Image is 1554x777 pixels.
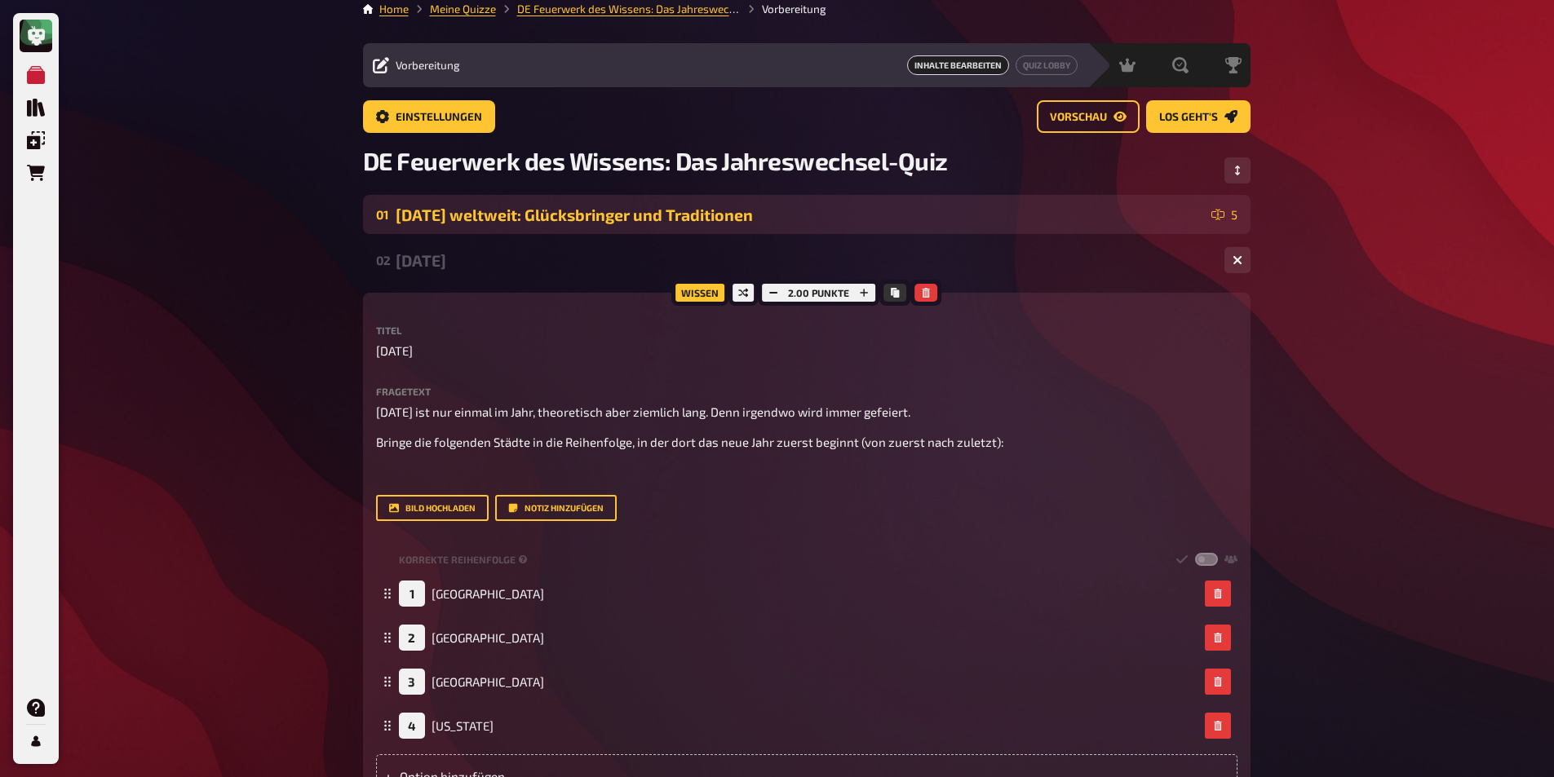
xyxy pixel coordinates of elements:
[1050,112,1107,123] span: Vorschau
[883,284,906,302] button: Kopieren
[1146,100,1251,133] button: Los geht's
[399,553,516,567] span: Korrekte Reihenfolge
[496,1,741,17] li: DE Feuerwerk des Wissens: Das Jahreswechsel-Quiz
[379,1,409,17] li: Home
[363,100,495,133] button: Einstellungen
[379,2,409,15] a: Home
[396,112,482,123] span: Einstellungen
[1037,100,1140,133] button: Vorschau
[376,325,1237,335] label: Titel
[517,2,777,15] a: DE Feuerwerk des Wissens: Das Jahreswechsel-Quiz
[1016,55,1078,75] button: Quiz Lobby
[399,669,425,695] div: 3
[396,59,460,72] span: Vorbereitung
[409,1,496,17] li: Meine Quizze
[399,581,425,607] div: 1
[396,251,1211,270] div: [DATE]
[671,280,728,306] div: Wissen
[907,55,1009,75] a: Inhalte Bearbeiten
[376,435,1004,449] span: Bringe die folgenden Städte in die Reihenfolge, in der dort das neue Jahr zuerst beginnt (von zue...
[376,253,389,267] div: 02
[376,342,413,360] span: [DATE]
[1211,208,1237,221] div: 5
[376,386,1237,396] label: Fragetext
[430,2,496,15] a: Meine Quizze
[399,625,425,651] div: 2
[432,718,494,733] span: [US_STATE]
[741,1,826,17] li: Vorbereitung
[396,205,1205,224] div: [DATE] weltweit: Glücksbringer und Traditionen
[399,713,425,739] div: 4
[758,280,879,306] div: 2.00 Punkte
[432,674,544,689] span: [GEOGRAPHIC_DATA]
[495,495,617,521] button: Notiz hinzufügen
[376,207,389,222] div: 01
[1159,112,1218,123] span: Los geht's
[432,630,544,645] span: [GEOGRAPHIC_DATA]
[376,495,489,521] button: Bild hochladen
[363,146,948,175] span: DE Feuerwerk des Wissens: Das Jahreswechsel-Quiz
[1224,157,1251,183] button: Reihenfolge anpassen
[376,404,910,419] span: [DATE] ist nur einmal im Jahr, theoretisch aber ziemlich lang. Denn irgendwo wird immer gefeiert.
[432,586,544,601] span: [GEOGRAPHIC_DATA]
